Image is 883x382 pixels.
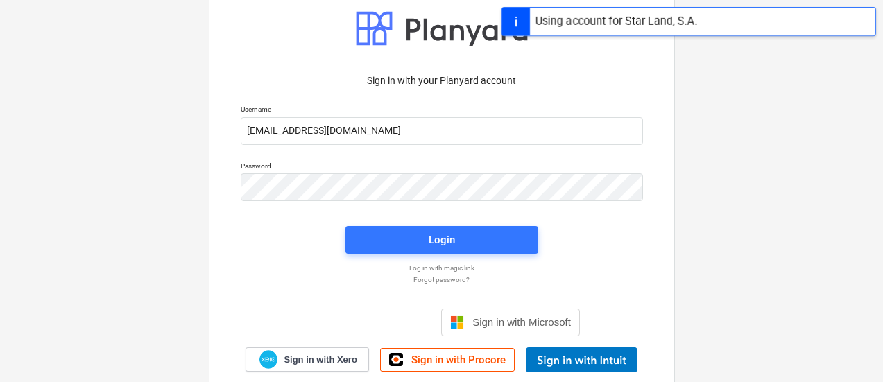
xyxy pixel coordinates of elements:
span: Sign in with Procore [411,354,506,366]
iframe: Sign in with Google Button [296,307,437,338]
a: Log in with magic link [234,263,650,272]
a: Sign in with Procore [380,348,515,372]
p: Username [241,105,643,116]
p: Password [241,162,643,173]
div: Using account for Star Land, S.A. [535,13,697,30]
img: Xero logo [259,350,277,369]
input: Username [241,117,643,145]
a: Sign in with Xero [246,347,369,372]
button: Login [345,226,538,254]
a: Forgot password? [234,275,650,284]
p: Sign in with your Planyard account [241,73,643,88]
span: Sign in with Xero [284,354,357,366]
div: Login [429,231,455,249]
img: Microsoft logo [450,315,464,329]
span: Sign in with Microsoft [472,316,571,328]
